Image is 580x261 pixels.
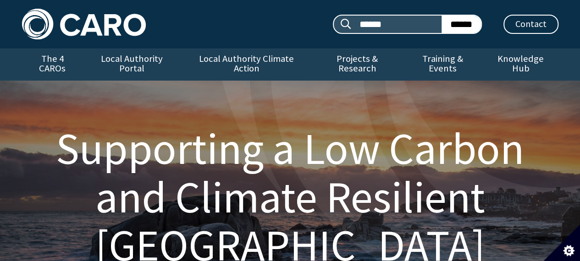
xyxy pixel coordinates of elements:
[312,49,403,81] a: Projects & Research
[181,49,312,81] a: Local Authority Climate Action
[503,15,558,34] a: Contact
[83,49,181,81] a: Local Authority Portal
[483,49,558,81] a: Knowledge Hub
[22,9,146,39] img: Caro logo
[543,224,580,261] button: Set cookie preferences
[403,49,483,81] a: Training & Events
[22,49,83,81] a: The 4 CAROs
